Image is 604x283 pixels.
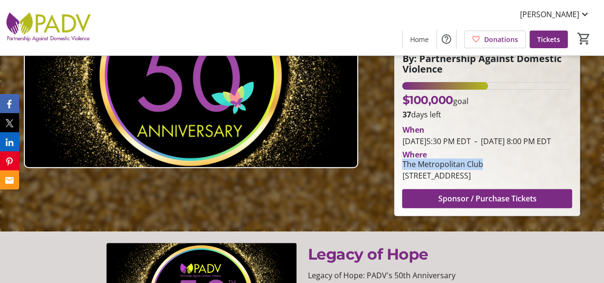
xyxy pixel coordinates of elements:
span: Home [410,34,429,44]
span: 37 [402,109,411,120]
button: [PERSON_NAME] [512,7,598,22]
button: Sponsor / Purchase Tickets [402,189,572,208]
span: Donations [484,34,518,44]
a: Home [403,31,436,48]
span: [DATE] 8:00 PM EDT [470,136,551,147]
button: Cart [575,30,593,47]
button: Help [437,30,456,49]
span: [PERSON_NAME] [520,9,579,20]
a: Tickets [530,31,568,48]
div: [STREET_ADDRESS] [402,170,483,181]
div: When [402,124,424,136]
div: Where [402,151,426,158]
span: Sponsor / Purchase Tickets [438,193,536,204]
p: goal [402,92,468,109]
span: [DATE] 5:30 PM EDT [402,136,470,147]
span: Tickets [537,34,560,44]
p: By: Partnership Against Domestic Violence [402,53,572,74]
img: Partnership Against Domestic Violence's Logo [6,4,91,52]
span: - [470,136,480,147]
a: Donations [464,31,526,48]
div: The Metropolitan Club [402,158,483,170]
div: 50.5% of fundraising goal reached [402,82,572,90]
p: Legacy of Hope [308,243,498,266]
span: $100,000 [402,93,453,107]
p: days left [402,109,572,120]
